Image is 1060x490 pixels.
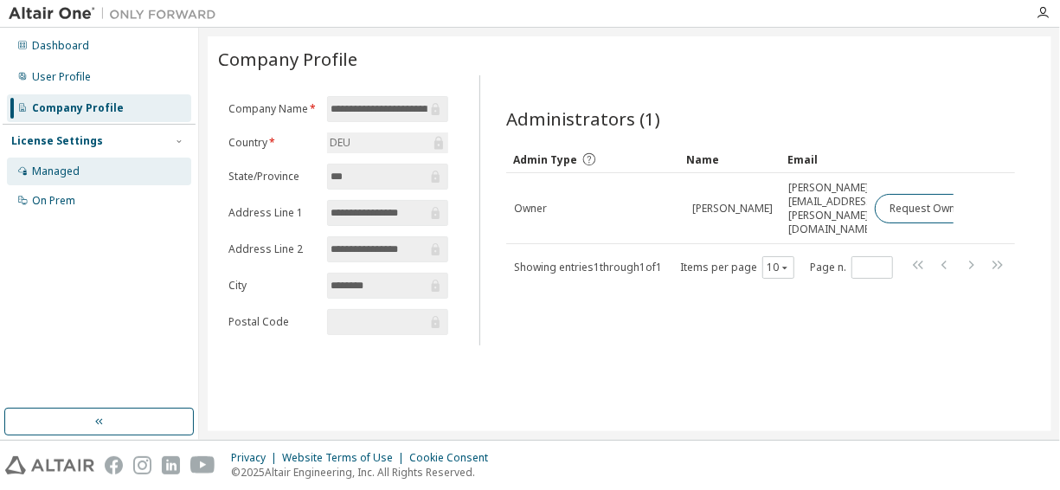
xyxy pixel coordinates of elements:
span: Showing entries 1 through 1 of 1 [514,260,662,274]
label: Country [228,136,317,150]
div: Name [686,145,774,173]
div: Cookie Consent [409,451,498,465]
p: © 2025 Altair Engineering, Inc. All Rights Reserved. [231,465,498,480]
span: Admin Type [513,152,577,167]
span: Items per page [680,256,794,279]
label: Address Line 1 [228,206,317,220]
button: Request Owner Change [875,194,1021,223]
label: Company Name [228,102,317,116]
span: Page n. [810,256,893,279]
span: Owner [514,202,547,216]
label: City [228,279,317,293]
div: Email [787,145,860,173]
span: [PERSON_NAME][EMAIL_ADDRESS][PERSON_NAME][DOMAIN_NAME] [788,181,876,236]
div: User Profile [32,70,91,84]
img: Altair One [9,5,225,23]
img: altair_logo.svg [5,456,94,474]
div: Company Profile [32,101,124,115]
div: DEU [328,133,354,152]
span: [PERSON_NAME] [692,202,773,216]
span: Company Profile [218,47,357,71]
div: Privacy [231,451,282,465]
label: Address Line 2 [228,242,317,256]
div: On Prem [32,194,75,208]
label: Postal Code [228,315,317,329]
div: Website Terms of Use [282,451,409,465]
img: youtube.svg [190,456,215,474]
img: linkedin.svg [162,456,180,474]
span: Administrators (1) [506,106,660,131]
label: State/Province [228,170,317,184]
img: facebook.svg [105,456,123,474]
img: instagram.svg [133,456,151,474]
div: License Settings [11,134,103,148]
button: 10 [767,261,790,274]
div: Managed [32,164,80,178]
div: DEU [327,132,448,153]
div: Dashboard [32,39,89,53]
